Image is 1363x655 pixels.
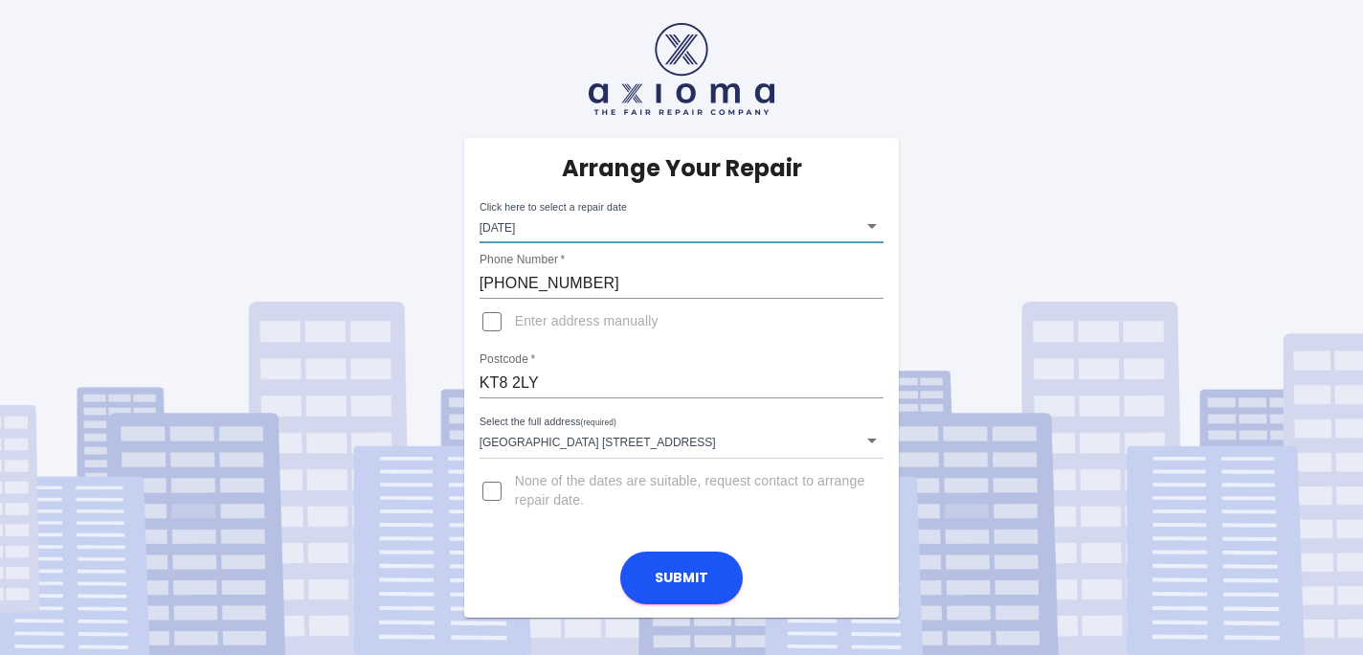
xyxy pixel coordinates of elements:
[580,418,615,427] small: (required)
[515,472,869,510] span: None of the dates are suitable, request contact to arrange repair date.
[480,252,565,268] label: Phone Number
[515,312,659,331] span: Enter address manually
[480,200,627,215] label: Click here to select a repair date
[480,423,884,458] div: [GEOGRAPHIC_DATA] [STREET_ADDRESS]
[480,209,884,243] div: [DATE]
[480,351,535,368] label: Postcode
[589,23,774,115] img: axioma
[562,153,802,184] h5: Arrange Your Repair
[620,552,743,604] button: Submit
[480,415,616,430] label: Select the full address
